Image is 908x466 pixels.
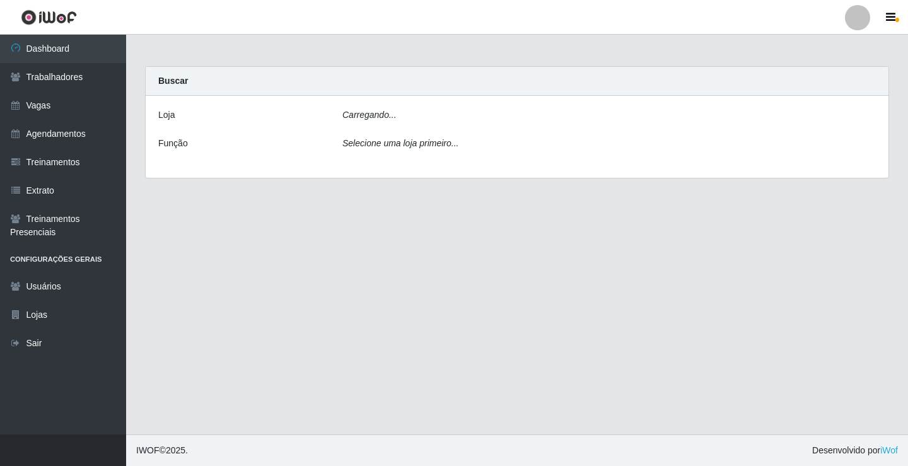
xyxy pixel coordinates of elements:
[342,138,458,148] i: Selecione uma loja primeiro...
[136,445,160,455] span: IWOF
[158,108,175,122] label: Loja
[158,76,188,86] strong: Buscar
[812,444,898,457] span: Desenvolvido por
[158,137,188,150] label: Função
[342,110,397,120] i: Carregando...
[136,444,188,457] span: © 2025 .
[880,445,898,455] a: iWof
[21,9,77,25] img: CoreUI Logo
